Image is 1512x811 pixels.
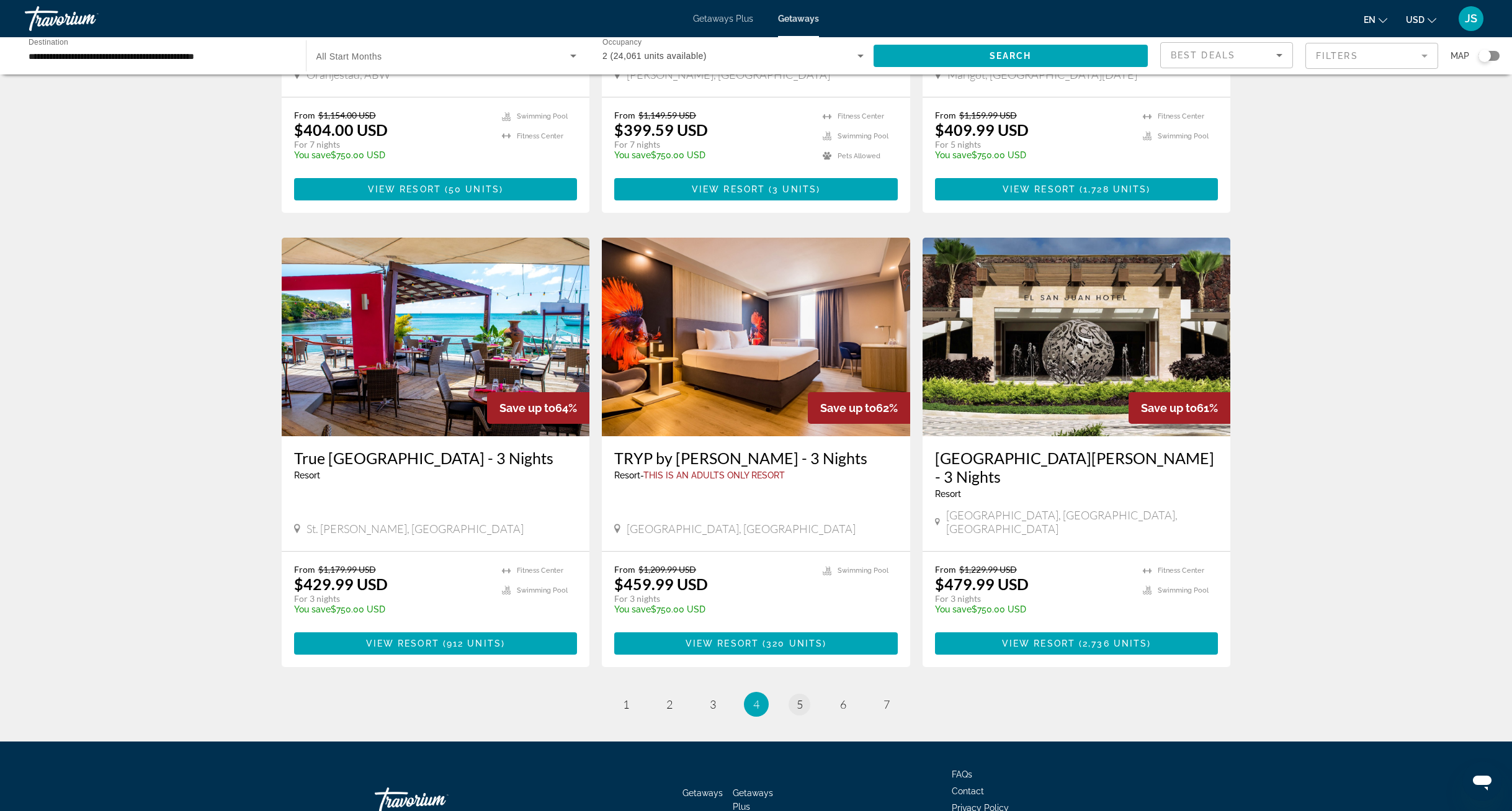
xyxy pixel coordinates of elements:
span: You save [935,150,972,160]
span: 2,736 units [1083,638,1147,648]
p: For 5 nights [935,139,1131,150]
a: Travorium [25,2,149,35]
span: You save [614,150,651,160]
span: Occupancy [602,38,642,47]
span: From [614,564,635,575]
span: ( ) [1075,638,1151,648]
span: View Resort [368,184,441,194]
span: View Resort [686,638,759,648]
span: Destination [29,38,68,46]
span: 3 units [772,184,816,194]
span: All Start Months [316,52,382,61]
span: 2 [666,697,673,711]
span: Marigot, [GEOGRAPHIC_DATA][DATE] [947,68,1137,81]
span: ( ) [759,638,826,648]
p: $750.00 USD [614,150,810,160]
span: ( ) [439,638,505,648]
span: Fitness Center [517,567,563,575]
span: Map [1451,47,1469,65]
span: Resort [614,470,640,480]
span: You save [294,604,331,614]
span: 4 [753,697,759,711]
span: From [614,110,635,120]
span: Getaways Plus [693,14,753,24]
div: 62% [808,392,910,424]
a: FAQs [952,769,972,779]
span: USD [1406,15,1425,25]
p: $429.99 USD [294,575,388,593]
p: $750.00 USD [294,150,490,160]
a: TRYP by [PERSON_NAME] - 3 Nights [614,449,898,467]
button: Search [874,45,1148,67]
a: [GEOGRAPHIC_DATA][PERSON_NAME] - 3 Nights [935,449,1219,486]
span: Pets Allowed [838,152,880,160]
span: Fitness Center [517,132,563,140]
span: Swimming Pool [838,132,888,140]
span: $1,149.59 USD [638,110,696,120]
p: For 3 nights [614,593,810,604]
p: $750.00 USD [935,604,1131,614]
p: $409.99 USD [935,120,1029,139]
span: 2 (24,061 units available) [602,51,707,61]
span: Save up to [499,401,555,414]
p: For 3 nights [294,593,490,604]
span: [GEOGRAPHIC_DATA], [GEOGRAPHIC_DATA] [627,522,856,535]
span: From [935,110,956,120]
span: St. [PERSON_NAME], [GEOGRAPHIC_DATA] [306,522,524,535]
span: [PERSON_NAME], [GEOGRAPHIC_DATA] [627,68,830,81]
span: 1,728 units [1083,184,1147,194]
img: S280I01X.jpg [602,238,910,436]
button: View Resort(3 units) [614,178,898,200]
button: Change language [1364,11,1387,29]
span: - [640,470,643,480]
span: JS [1465,12,1477,25]
span: Oranjestad, ABW [306,68,390,81]
p: For 3 nights [935,593,1131,604]
span: Swimming Pool [1158,586,1209,594]
a: Getaways [682,788,723,798]
span: From [294,564,315,575]
span: [GEOGRAPHIC_DATA], [GEOGRAPHIC_DATA], [GEOGRAPHIC_DATA] [946,508,1219,535]
p: $750.00 USD [294,604,490,614]
span: View Resort [692,184,765,194]
span: View Resort [1003,184,1076,194]
mat-select: Sort by [1171,48,1282,63]
a: View Resort(2,736 units) [935,632,1219,655]
span: Save up to [820,401,876,414]
span: $1,154.00 USD [318,110,376,120]
iframe: Button to launch messaging window [1462,761,1502,801]
span: Save up to [1141,401,1197,414]
span: $1,229.99 USD [959,564,1017,575]
span: 7 [883,697,890,711]
span: 50 units [449,184,499,194]
span: Swimming Pool [517,586,568,594]
span: 912 units [447,638,501,648]
button: View Resort(50 units) [294,178,578,200]
p: $479.99 USD [935,575,1029,593]
span: Resort [294,470,320,480]
a: Getaways [778,14,819,24]
button: View Resort(912 units) [294,632,578,655]
span: $1,209.99 USD [638,564,696,575]
span: From [935,564,956,575]
a: True [GEOGRAPHIC_DATA] - 3 Nights [294,449,578,467]
p: $750.00 USD [935,150,1131,160]
span: $1,179.99 USD [318,564,376,575]
button: User Menu [1455,6,1487,32]
div: 64% [487,392,589,424]
a: View Resort(320 units) [614,632,898,655]
img: RX94E01X.jpg [923,238,1231,436]
span: Contact [952,786,984,796]
nav: Pagination [282,692,1231,717]
span: Swimming Pool [517,112,568,120]
span: You save [294,150,331,160]
span: Best Deals [1171,50,1235,60]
